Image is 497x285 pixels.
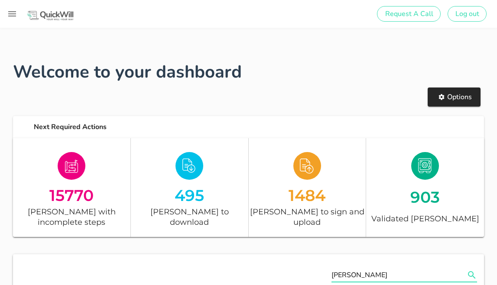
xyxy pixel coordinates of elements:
button: Request A Call [377,6,440,22]
div: [PERSON_NAME] with incomplete steps [13,207,130,227]
button: Search name, email, testator ID or ID number appended action [464,269,480,281]
div: Next Required Actions [27,116,484,138]
span: Log out [455,9,479,19]
div: [PERSON_NAME] to download [131,207,248,227]
div: 15770 [13,188,130,202]
button: Log out [448,6,487,22]
div: [PERSON_NAME] to sign and upload [249,207,366,227]
div: 903 [366,188,484,207]
div: 495 [131,188,248,202]
img: Logo [26,10,75,21]
button: Options [428,87,481,107]
div: Validated [PERSON_NAME] [366,211,484,227]
span: Request A Call [384,9,433,19]
span: Options [436,92,472,102]
div: 1484 [249,188,366,202]
h1: Welcome to your dashboard [13,59,484,85]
